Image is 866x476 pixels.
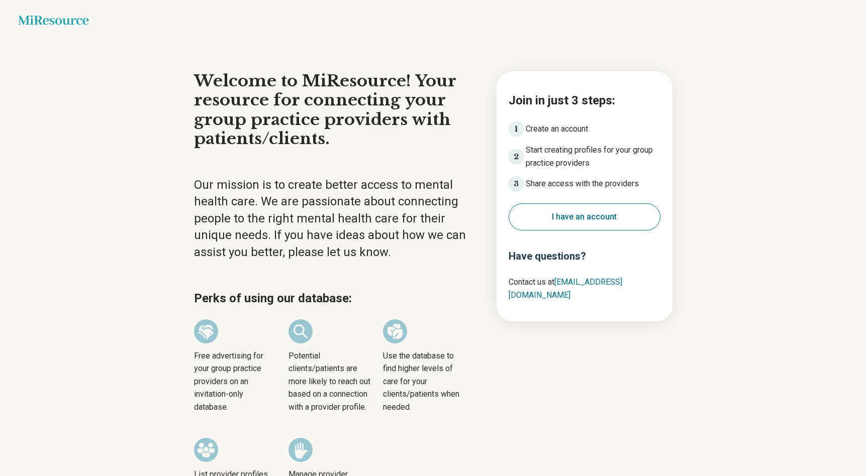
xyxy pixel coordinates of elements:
a: [EMAIL_ADDRESS][DOMAIN_NAME] [509,277,622,300]
h3: Have questions? [509,249,660,264]
li: Share access with the providers [509,176,660,191]
button: I have an account [509,203,660,230]
h1: Welcome to MiResource! Your resource for connecting your group practice providers with patients/c... [194,71,478,149]
span: Free advertising for your group practice providers on an invitation-only database. [194,349,276,414]
p: Our mission is to create better access to mental health care. We are passionate about connecting ... [194,177,478,261]
h2: Join in just 3 steps: [509,91,660,109]
li: Start creating profiles for your group practice providers [509,144,660,169]
p: Contact us at [509,276,660,301]
span: Use the database to find higher levels of care for your clients/patients when needed. [383,349,465,414]
span: Potential clients/patients are more likely to reach out based on a connection with a provider pro... [288,349,371,414]
h2: Perks of using our database: [194,289,478,307]
li: Create an account [509,122,660,137]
